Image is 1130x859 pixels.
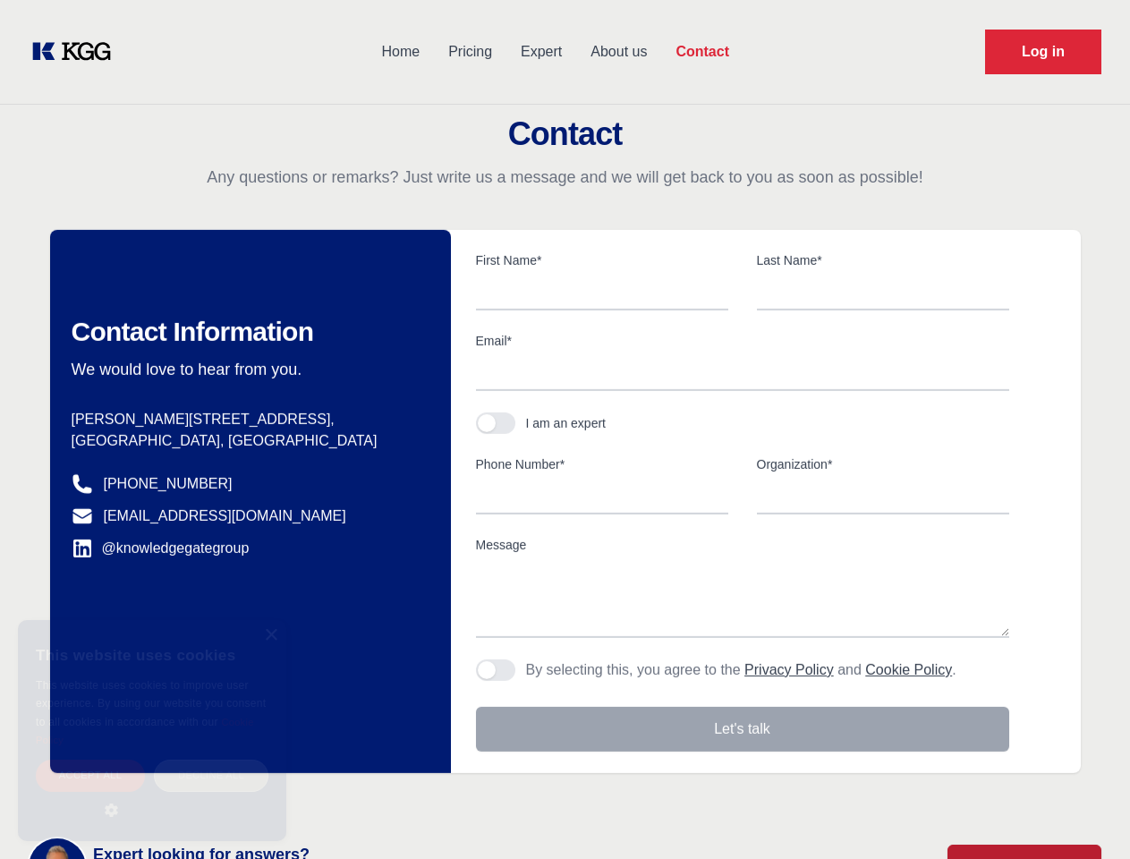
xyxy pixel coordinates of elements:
[744,662,834,677] a: Privacy Policy
[104,506,346,527] a: [EMAIL_ADDRESS][DOMAIN_NAME]
[865,662,952,677] a: Cookie Policy
[576,29,661,75] a: About us
[36,717,254,745] a: Cookie Policy
[72,538,250,559] a: @knowledgegategroup
[154,760,268,791] div: Decline all
[476,455,728,473] label: Phone Number*
[36,679,266,728] span: This website uses cookies to improve user experience. By using our website you consent to all coo...
[506,29,576,75] a: Expert
[476,251,728,269] label: First Name*
[661,29,743,75] a: Contact
[476,332,1009,350] label: Email*
[264,629,277,642] div: Close
[985,30,1101,74] a: Request Demo
[526,659,956,681] p: By selecting this, you agree to the and .
[476,536,1009,554] label: Message
[72,430,422,452] p: [GEOGRAPHIC_DATA], [GEOGRAPHIC_DATA]
[36,634,268,676] div: This website uses cookies
[72,359,422,380] p: We would love to hear from you.
[434,29,506,75] a: Pricing
[21,116,1109,152] h2: Contact
[367,29,434,75] a: Home
[757,251,1009,269] label: Last Name*
[21,166,1109,188] p: Any questions or remarks? Just write us a message and we will get back to you as soon as possible!
[72,316,422,348] h2: Contact Information
[757,455,1009,473] label: Organization*
[526,414,607,432] div: I am an expert
[29,38,125,66] a: KOL Knowledge Platform: Talk to Key External Experts (KEE)
[1041,773,1130,859] iframe: Chat Widget
[72,409,422,430] p: [PERSON_NAME][STREET_ADDRESS],
[104,473,233,495] a: [PHONE_NUMBER]
[476,707,1009,752] button: Let's talk
[36,760,145,791] div: Accept all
